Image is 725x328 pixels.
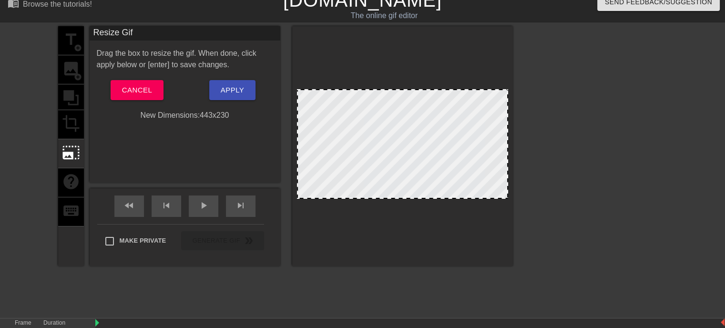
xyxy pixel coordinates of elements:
span: Apply [221,84,244,96]
button: Apply [209,80,255,100]
span: skip_previous [161,200,172,211]
div: New Dimensions: 443 x 230 [90,110,280,121]
span: play_arrow [198,200,209,211]
span: photo_size_select_large [62,143,80,162]
div: Drag the box to resize the gif. When done, click apply below or [enter] to save changes. [90,48,280,71]
span: skip_next [235,200,246,211]
img: bound-end.png [721,318,725,326]
label: Duration [43,320,65,326]
button: Cancel [111,80,163,100]
span: Make Private [120,236,166,246]
span: fast_rewind [123,200,135,211]
div: The online gif editor [246,10,522,21]
div: Resize Gif [90,26,280,41]
span: Cancel [122,84,152,96]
